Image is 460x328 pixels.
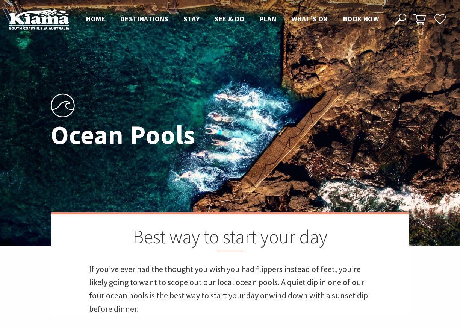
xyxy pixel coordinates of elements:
span: Plan [260,14,277,23]
span: Destinations [120,14,168,23]
h2: Best way to start your day [89,226,371,251]
span: Stay [183,14,200,23]
span: What’s On [291,14,328,23]
span: Home [86,14,105,23]
span: Book now [343,14,379,23]
p: If you’ve ever had the thought you wish you had flippers instead of feet, you’re likely going to ... [89,263,371,316]
nav: Main Menu [79,13,386,26]
h1: Ocean Pools [51,121,263,150]
img: Kiama Logo [9,9,69,30]
span: See & Do [215,14,244,23]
